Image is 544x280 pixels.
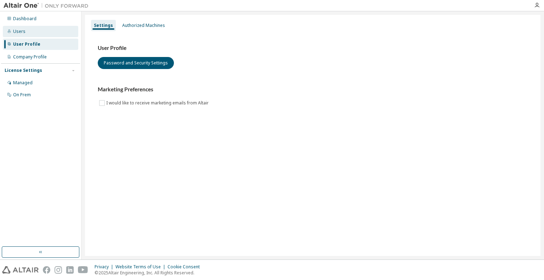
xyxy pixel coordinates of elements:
div: Managed [13,80,33,86]
div: Privacy [95,264,115,270]
div: Website Terms of Use [115,264,168,270]
div: Company Profile [13,54,47,60]
div: User Profile [13,41,40,47]
button: Password and Security Settings [98,57,174,69]
h3: Marketing Preferences [98,86,528,93]
h3: User Profile [98,45,528,52]
div: Users [13,29,25,34]
img: facebook.svg [43,266,50,274]
div: License Settings [5,68,42,73]
p: © 2025 Altair Engineering, Inc. All Rights Reserved. [95,270,204,276]
div: Settings [94,23,113,28]
label: I would like to receive marketing emails from Altair [106,99,210,107]
img: youtube.svg [78,266,88,274]
div: Authorized Machines [122,23,165,28]
img: altair_logo.svg [2,266,39,274]
img: Altair One [4,2,92,9]
img: linkedin.svg [66,266,74,274]
div: On Prem [13,92,31,98]
div: Dashboard [13,16,36,22]
div: Cookie Consent [168,264,204,270]
img: instagram.svg [55,266,62,274]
